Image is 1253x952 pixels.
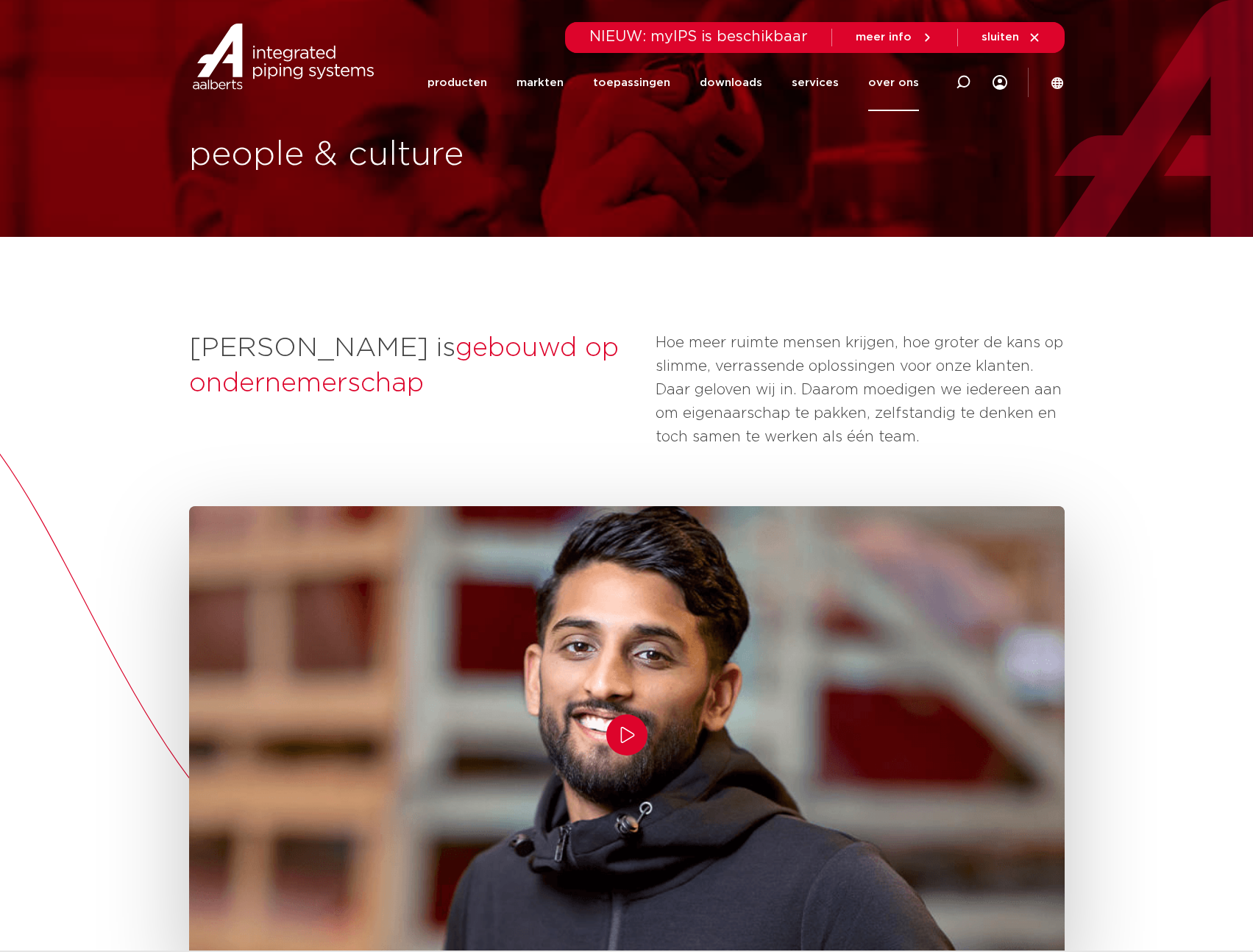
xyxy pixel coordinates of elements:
[517,54,564,111] a: markten
[427,54,919,111] nav: Menu
[982,31,1041,44] a: sluiten
[189,132,620,179] h1: people & culture
[593,54,670,111] a: toepassingen
[856,32,912,43] span: meer info
[982,32,1019,43] span: sluiten
[993,53,1007,112] div: my IPS
[868,54,919,111] a: over ons
[606,714,647,756] button: Play/Pause
[856,31,934,44] a: meer info
[700,54,762,111] a: downloads
[189,331,641,402] h2: [PERSON_NAME] is
[427,54,487,111] a: producten
[792,54,839,111] a: services
[589,29,808,44] span: NIEUW: myIPS is beschikbaar
[656,331,1065,449] p: Hoe meer ruimte mensen krijgen, hoe groter de kans op slimme, verrassende oplossingen voor onze k...
[189,335,619,397] span: gebouwd op ondernemerschap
